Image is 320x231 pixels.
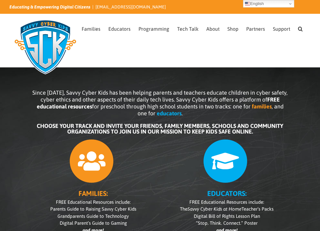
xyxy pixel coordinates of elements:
span: Digital Bill of Rights Lesson Plan [194,213,260,219]
a: Families [82,14,100,42]
a: About [206,14,220,42]
span: The Teacher’s Packs [180,206,274,212]
span: Partners [246,26,265,31]
a: Educators [108,14,131,42]
a: [EMAIL_ADDRESS][DOMAIN_NAME] [95,4,166,9]
b: FREE educational resources [37,96,280,110]
i: Educating & Empowering Digital Citizens [9,4,90,9]
span: . [182,110,183,117]
span: , and one for [138,103,284,117]
span: Programming [138,26,169,31]
span: Support [273,26,290,31]
nav: Main Menu [82,14,311,42]
span: Digital Parent’s Guide to Gaming [60,220,127,226]
span: Grandparents Guide to Technology [57,213,129,219]
a: Tech Talk [177,14,198,42]
i: Savvy Cyber Kids at Home [187,206,241,212]
span: Families [82,26,100,31]
b: families [252,103,272,110]
a: Support [273,14,290,42]
b: educators [157,110,182,117]
a: Shop [227,14,238,42]
span: “Stop. Think. Connect.” Poster [196,220,258,226]
b: FAMILIES: [79,189,108,197]
a: Programming [138,14,169,42]
a: Search [298,14,303,42]
span: Parents Guide to Raising Savvy Cyber Kids [50,206,136,212]
span: Educators [108,26,131,31]
span: FREE Educational Resources include: [189,199,264,205]
span: Shop [227,26,238,31]
span: Tech Talk [177,26,198,31]
span: Since [DATE], Savvy Cyber Kids has been helping parents and teachers educate children in cyber sa... [32,89,288,110]
b: EDUCATORS: [207,189,247,197]
img: en [245,1,250,6]
img: Savvy Cyber Kids Logo [9,16,81,78]
b: CHOOSE YOUR TRACK AND INVITE YOUR FRIENDS, FAMILY MEMBERS, SCHOOLS AND COMMUNITY ORGANIZATIONS TO... [37,123,283,135]
a: Partners [246,14,265,42]
span: FREE Educational Resources include: [56,199,131,205]
span: About [206,26,220,31]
